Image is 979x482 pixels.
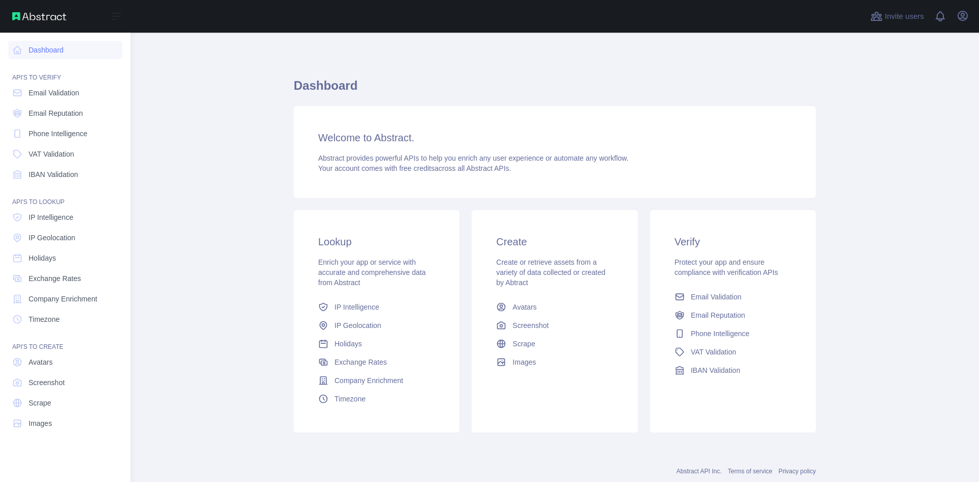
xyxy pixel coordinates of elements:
[8,41,122,59] a: Dashboard
[8,249,122,267] a: Holidays
[496,258,605,287] span: Create or retrieve assets from a variety of data collected or created by Abtract
[671,343,795,361] a: VAT Validation
[691,365,740,375] span: IBAN Validation
[318,164,511,172] span: Your account comes with across all Abstract APIs.
[29,377,65,388] span: Screenshot
[492,353,617,371] a: Images
[29,398,51,408] span: Scrape
[675,258,778,276] span: Protect your app and ensure compliance with verification APIs
[314,298,439,316] a: IP Intelligence
[334,394,366,404] span: Timezone
[691,292,741,302] span: Email Validation
[671,306,795,324] a: Email Reputation
[8,61,122,82] div: API'S TO VERIFY
[8,269,122,288] a: Exchange Rates
[29,129,87,139] span: Phone Intelligence
[691,328,750,339] span: Phone Intelligence
[29,273,81,284] span: Exchange Rates
[29,149,74,159] span: VAT Validation
[334,357,387,367] span: Exchange Rates
[492,298,617,316] a: Avatars
[671,288,795,306] a: Email Validation
[779,468,816,475] a: Privacy policy
[29,233,75,243] span: IP Geolocation
[334,375,403,386] span: Company Enrichment
[318,154,629,162] span: Abstract provides powerful APIs to help you enrich any user experience or automate any workflow.
[691,310,745,320] span: Email Reputation
[492,335,617,353] a: Scrape
[29,357,53,367] span: Avatars
[512,320,549,331] span: Screenshot
[294,78,816,102] h1: Dashboard
[29,108,83,118] span: Email Reputation
[8,394,122,412] a: Scrape
[334,339,362,349] span: Holidays
[334,320,381,331] span: IP Geolocation
[8,290,122,308] a: Company Enrichment
[29,294,97,304] span: Company Enrichment
[314,316,439,335] a: IP Geolocation
[314,353,439,371] a: Exchange Rates
[29,314,60,324] span: Timezone
[8,373,122,392] a: Screenshot
[885,11,924,22] span: Invite users
[399,164,434,172] span: free credits
[29,253,56,263] span: Holidays
[512,302,536,312] span: Avatars
[671,361,795,379] a: IBAN Validation
[691,347,736,357] span: VAT Validation
[314,335,439,353] a: Holidays
[29,88,79,98] span: Email Validation
[29,418,52,428] span: Images
[8,186,122,206] div: API'S TO LOOKUP
[675,235,791,249] h3: Verify
[8,145,122,163] a: VAT Validation
[8,165,122,184] a: IBAN Validation
[512,339,535,349] span: Scrape
[677,468,722,475] a: Abstract API Inc.
[512,357,536,367] span: Images
[8,104,122,122] a: Email Reputation
[8,414,122,433] a: Images
[8,124,122,143] a: Phone Intelligence
[492,316,617,335] a: Screenshot
[728,468,772,475] a: Terms of service
[8,310,122,328] a: Timezone
[8,229,122,247] a: IP Geolocation
[334,302,379,312] span: IP Intelligence
[496,235,613,249] h3: Create
[8,208,122,226] a: IP Intelligence
[318,235,435,249] h3: Lookup
[8,84,122,102] a: Email Validation
[314,390,439,408] a: Timezone
[671,324,795,343] a: Phone Intelligence
[314,371,439,390] a: Company Enrichment
[868,8,926,24] button: Invite users
[29,169,78,180] span: IBAN Validation
[29,212,73,222] span: IP Intelligence
[318,131,791,145] h3: Welcome to Abstract.
[318,258,426,287] span: Enrich your app or service with accurate and comprehensive data from Abstract
[8,331,122,351] div: API'S TO CREATE
[8,353,122,371] a: Avatars
[12,12,66,20] img: Abstract API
